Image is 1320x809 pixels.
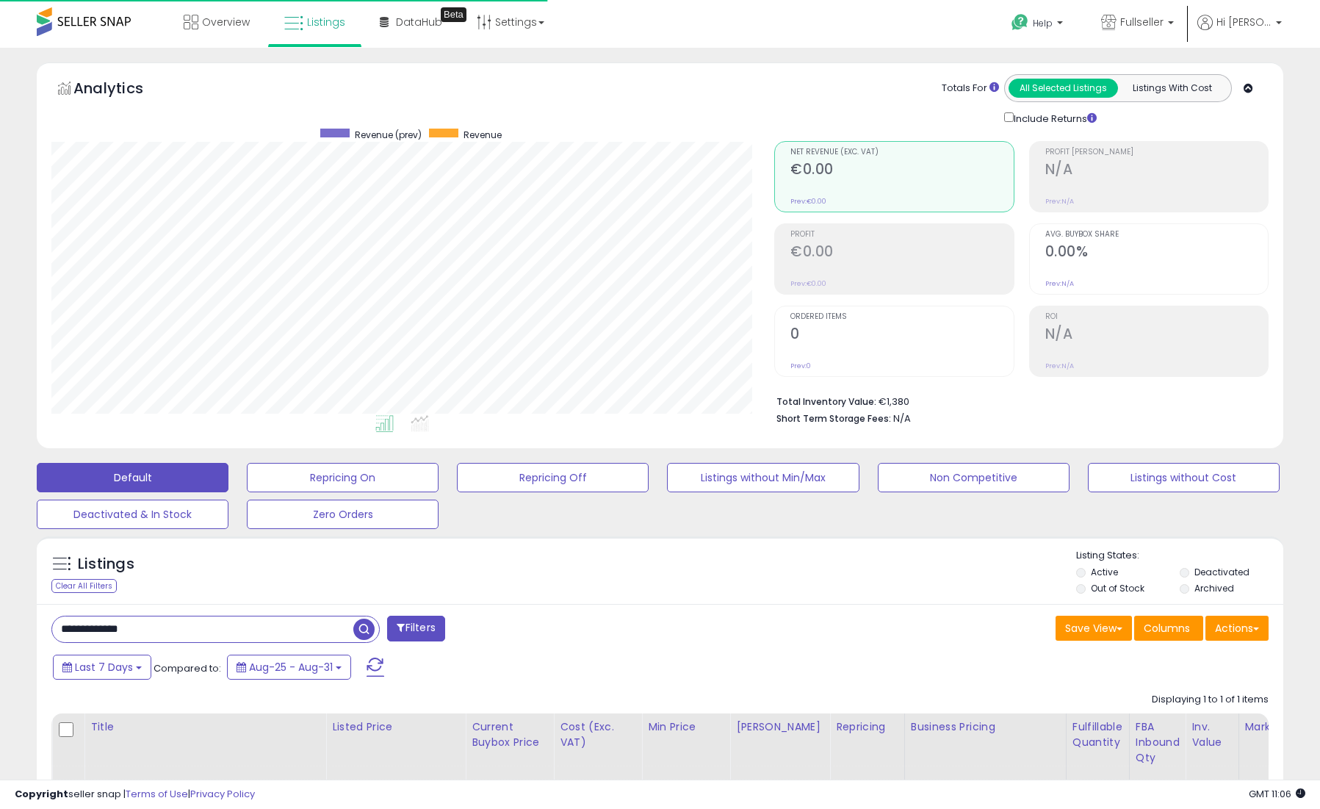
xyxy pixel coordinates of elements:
[51,579,117,593] div: Clear All Filters
[1056,616,1132,641] button: Save View
[227,655,351,680] button: Aug-25 - Aug-31
[1197,15,1282,48] a: Hi [PERSON_NAME]
[1045,148,1268,157] span: Profit [PERSON_NAME]
[190,787,255,801] a: Privacy Policy
[247,463,439,492] button: Repricing On
[332,719,459,735] div: Listed Price
[736,719,823,735] div: [PERSON_NAME]
[37,463,228,492] button: Default
[154,661,221,675] span: Compared to:
[249,660,333,675] span: Aug-25 - Aug-31
[942,82,999,96] div: Totals For
[648,719,724,735] div: Min Price
[73,78,172,102] h5: Analytics
[1045,231,1268,239] span: Avg. Buybox Share
[836,719,898,735] div: Repricing
[1117,79,1227,98] button: Listings With Cost
[1045,362,1074,370] small: Prev: N/A
[1033,17,1053,29] span: Help
[790,231,1013,239] span: Profit
[247,500,439,529] button: Zero Orders
[1191,719,1232,750] div: Inv. value
[790,362,811,370] small: Prev: 0
[1088,463,1280,492] button: Listings without Cost
[472,719,547,750] div: Current Buybox Price
[560,719,635,750] div: Cost (Exc. VAT)
[1134,616,1203,641] button: Columns
[1011,13,1029,32] i: Get Help
[790,243,1013,263] h2: €0.00
[1045,313,1268,321] span: ROI
[53,655,151,680] button: Last 7 Days
[993,109,1114,126] div: Include Returns
[1045,279,1074,288] small: Prev: N/A
[464,129,502,141] span: Revenue
[911,719,1060,735] div: Business Pricing
[307,15,345,29] span: Listings
[90,719,320,735] div: Title
[1249,787,1305,801] span: 2025-09-8 11:06 GMT
[1000,2,1078,48] a: Help
[1205,616,1269,641] button: Actions
[15,787,68,801] strong: Copyright
[790,313,1013,321] span: Ordered Items
[1045,197,1074,206] small: Prev: N/A
[396,15,442,29] span: DataHub
[790,279,826,288] small: Prev: €0.00
[202,15,250,29] span: Overview
[790,326,1013,345] h2: 0
[1009,79,1118,98] button: All Selected Listings
[776,392,1258,409] li: €1,380
[667,463,859,492] button: Listings without Min/Max
[776,395,876,408] b: Total Inventory Value:
[1120,15,1164,29] span: Fullseller
[355,129,422,141] span: Revenue (prev)
[893,411,911,425] span: N/A
[790,197,826,206] small: Prev: €0.00
[78,554,134,575] h5: Listings
[37,500,228,529] button: Deactivated & In Stock
[878,463,1070,492] button: Non Competitive
[457,463,649,492] button: Repricing Off
[1091,566,1118,578] label: Active
[1045,243,1268,263] h2: 0.00%
[1194,566,1249,578] label: Deactivated
[1091,582,1144,594] label: Out of Stock
[1045,326,1268,345] h2: N/A
[75,660,133,675] span: Last 7 Days
[15,788,255,802] div: seller snap | |
[387,616,444,641] button: Filters
[790,161,1013,181] h2: €0.00
[1144,621,1190,636] span: Columns
[1216,15,1272,29] span: Hi [PERSON_NAME]
[1194,582,1234,594] label: Archived
[1076,549,1283,563] p: Listing States:
[1152,693,1269,707] div: Displaying 1 to 1 of 1 items
[1136,719,1180,766] div: FBA inbound Qty
[1045,161,1268,181] h2: N/A
[790,148,1013,157] span: Net Revenue (Exc. VAT)
[776,412,891,425] b: Short Term Storage Fees:
[441,7,466,22] div: Tooltip anchor
[126,787,188,801] a: Terms of Use
[1072,719,1123,750] div: Fulfillable Quantity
